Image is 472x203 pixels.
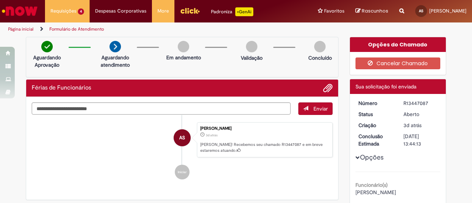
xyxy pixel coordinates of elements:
[6,22,309,36] ul: Trilhas de página
[314,41,326,52] img: img-circle-grey.png
[200,126,329,131] div: [PERSON_NAME]
[353,111,398,118] dt: Status
[403,133,438,147] div: [DATE] 13:44:13
[308,54,332,62] p: Concluído
[246,41,257,52] img: img-circle-grey.png
[49,26,104,32] a: Formulário de Atendimento
[403,122,421,129] span: 3d atrás
[178,41,189,52] img: img-circle-grey.png
[353,133,398,147] dt: Conclusão Estimada
[110,41,121,52] img: arrow-next.png
[95,7,146,15] span: Despesas Corporativas
[353,122,398,129] dt: Criação
[355,8,388,15] a: Rascunhos
[355,83,416,90] span: Sua solicitação foi enviada
[32,85,91,91] h2: Férias de Funcionários Histórico de tíquete
[206,133,218,137] time: 26/08/2025 09:44:10
[324,7,344,15] span: Favoritos
[8,26,34,32] a: Página inicial
[355,57,441,69] button: Cancelar Chamado
[403,122,438,129] div: 26/08/2025 09:44:10
[32,122,333,158] li: Adriane Luiza Seabra da Silva
[353,99,398,107] dt: Número
[174,129,191,146] div: Adriane Luiza Seabra da Silva
[41,41,53,52] img: check-circle-green.png
[313,105,328,112] span: Enviar
[32,115,333,187] ul: Histórico de tíquete
[1,4,39,18] img: ServiceNow
[78,8,84,15] span: 4
[211,7,253,16] div: Padroniza
[51,7,76,15] span: Requisições
[429,8,466,14] span: [PERSON_NAME]
[403,122,421,129] time: 26/08/2025 09:44:10
[29,54,65,69] p: Aguardando Aprovação
[241,54,263,62] p: Validação
[179,129,185,147] span: AS
[200,142,329,153] p: [PERSON_NAME]! Recebemos seu chamado R13447087 e em breve estaremos atuando.
[355,182,388,188] b: Funcionário(s)
[157,7,169,15] span: More
[298,102,333,115] button: Enviar
[97,54,133,69] p: Aguardando atendimento
[419,8,423,13] span: AS
[166,54,201,61] p: Em andamento
[403,99,438,107] div: R13447087
[180,5,200,16] img: click_logo_yellow_360x200.png
[32,102,291,115] textarea: Digite sua mensagem aqui...
[206,133,218,137] span: 3d atrás
[323,83,333,93] button: Adicionar anexos
[362,7,388,14] span: Rascunhos
[350,37,446,52] div: Opções do Chamado
[403,111,438,118] div: Aberto
[355,189,396,196] span: [PERSON_NAME]
[235,7,253,16] p: +GenAi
